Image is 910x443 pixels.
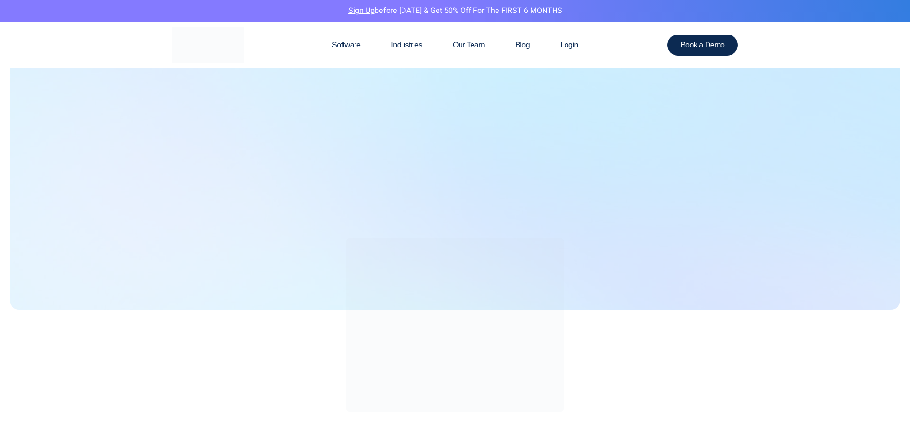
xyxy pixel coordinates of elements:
a: Login [545,22,593,68]
a: Sign Up [348,5,375,16]
span: Book a Demo [681,41,725,49]
a: Industries [376,22,437,68]
p: before [DATE] & Get 50% Off for the FIRST 6 MONTHS [7,5,903,17]
a: Blog [500,22,545,68]
a: Book a Demo [667,35,738,56]
img: clerks award [346,238,564,412]
a: Our Team [437,22,500,68]
a: Software [317,22,376,68]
